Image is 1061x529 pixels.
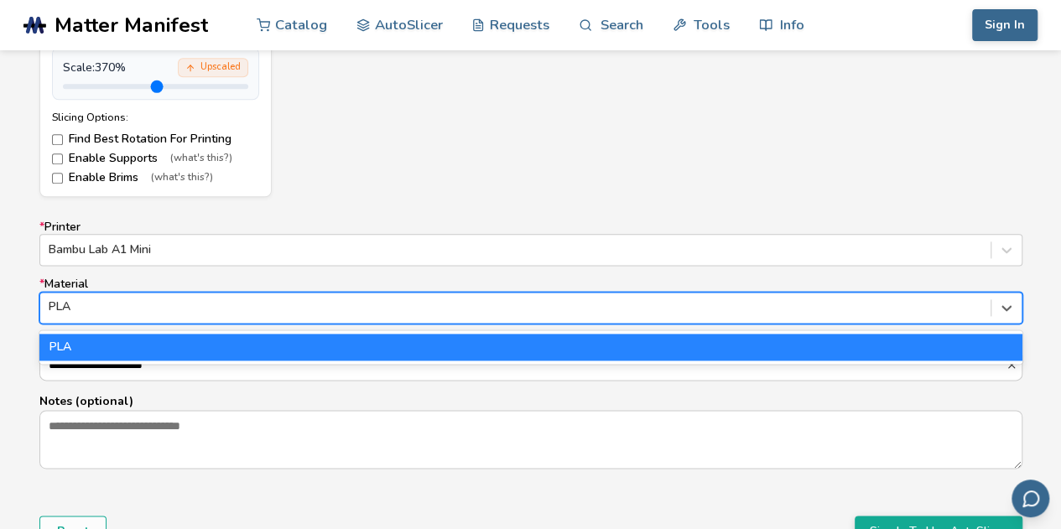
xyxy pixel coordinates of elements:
label: Material [39,277,1022,323]
button: Send feedback via email [1012,480,1049,517]
button: *Item Name [1006,359,1022,371]
input: Find Best Rotation For Printing [52,134,63,145]
input: *MaterialPLAPLA [49,300,52,314]
div: Slicing Options: [52,112,259,123]
input: Enable Supports(what's this?) [52,153,63,164]
span: Matter Manifest [55,13,208,37]
span: (what's this?) [170,153,232,164]
label: Enable Brims [52,171,259,184]
label: Enable Supports [52,152,259,165]
label: Find Best Rotation For Printing [52,132,259,146]
div: Upscaled [178,58,248,77]
textarea: Notes (optional) [40,411,1022,468]
input: *Item Name [40,350,1006,380]
input: Enable Brims(what's this?) [52,173,63,184]
p: Notes (optional) [39,392,1022,410]
div: PLA [39,334,1022,360]
span: (what's this?) [151,172,213,184]
label: Printer [39,220,1022,266]
button: Sign In [972,9,1038,41]
span: Scale: 370 % [63,61,126,75]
